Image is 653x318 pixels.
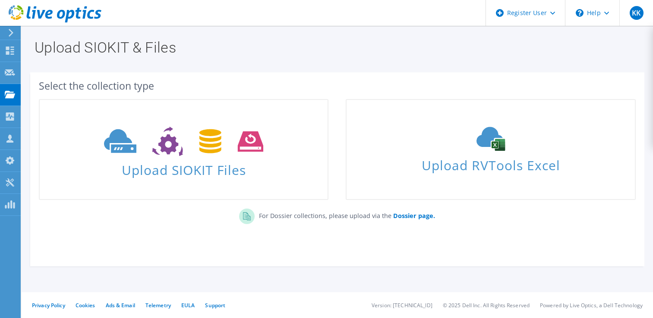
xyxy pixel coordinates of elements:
a: Cookies [76,302,95,309]
a: Privacy Policy [32,302,65,309]
a: Upload RVTools Excel [346,99,635,200]
li: Version: [TECHNICAL_ID] [372,302,432,309]
a: Ads & Email [106,302,135,309]
li: Powered by Live Optics, a Dell Technology [540,302,643,309]
div: Select the collection type [39,81,636,90]
a: Dossier page. [391,212,435,220]
a: Support [205,302,225,309]
span: KK [630,6,644,20]
li: © 2025 Dell Inc. All Rights Reserved [443,302,530,309]
a: Upload SIOKIT Files [39,99,328,200]
span: Upload SIOKIT Files [40,158,328,177]
p: For Dossier collections, please upload via the [255,209,435,221]
a: EULA [181,302,195,309]
h1: Upload SIOKIT & Files [35,40,636,55]
span: Upload RVTools Excel [347,154,634,172]
b: Dossier page. [393,212,435,220]
a: Telemetry [145,302,171,309]
svg: \n [576,9,584,17]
